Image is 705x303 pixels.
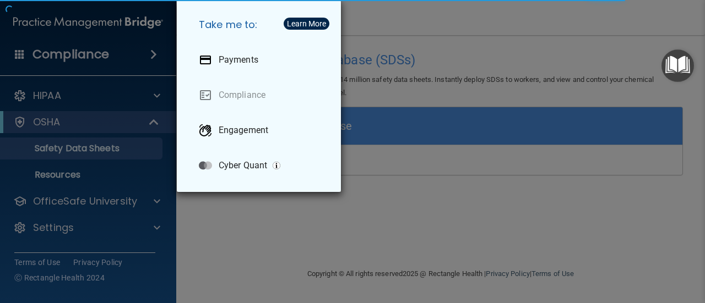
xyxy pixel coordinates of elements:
a: Compliance [190,80,332,111]
div: Learn More [287,20,326,27]
a: Payments [190,45,332,75]
p: Engagement [219,125,268,136]
p: Cyber Quant [219,160,267,171]
a: Engagement [190,115,332,146]
h5: Take me to: [190,9,332,40]
p: Payments [219,54,258,65]
a: Cyber Quant [190,150,332,181]
button: Learn More [284,18,329,30]
button: Open Resource Center [661,49,694,82]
